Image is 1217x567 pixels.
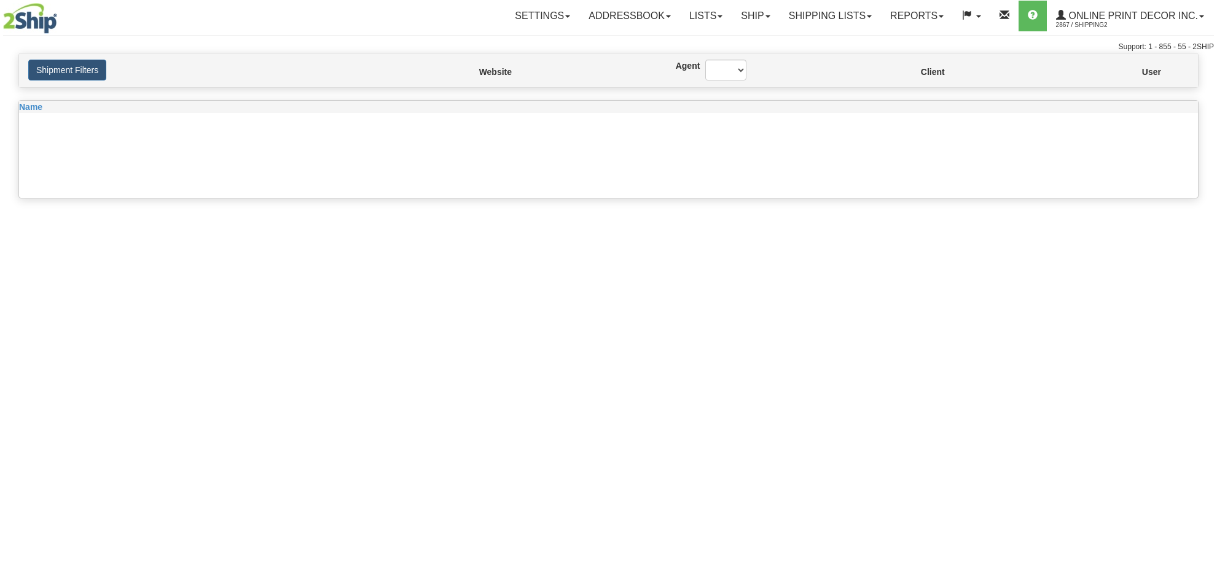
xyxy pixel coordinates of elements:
[3,42,1214,52] div: Support: 1 - 855 - 55 - 2SHIP
[676,60,687,72] label: Agent
[1066,10,1198,21] span: Online Print Decor Inc.
[1056,19,1148,31] span: 2867 / Shipping2
[28,60,106,80] button: Shipment Filters
[19,102,42,112] span: Name
[579,1,680,31] a: Addressbook
[881,1,953,31] a: Reports
[3,3,57,34] img: logo2867.jpg
[732,1,779,31] a: Ship
[780,1,881,31] a: Shipping lists
[1047,1,1213,31] a: Online Print Decor Inc. 2867 / Shipping2
[680,1,732,31] a: Lists
[921,66,923,78] label: Client
[506,1,579,31] a: Settings
[479,66,484,78] label: Website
